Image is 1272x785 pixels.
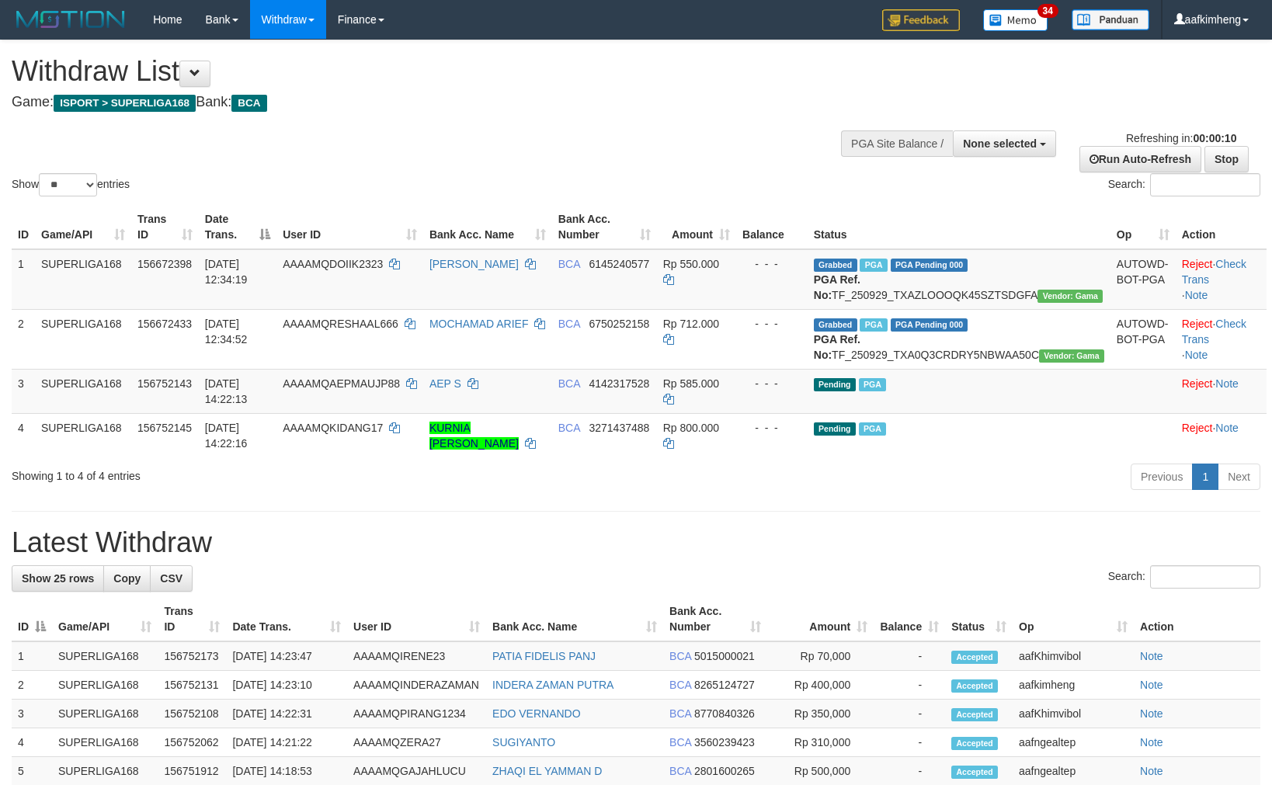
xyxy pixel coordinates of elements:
td: 156752108 [158,700,226,728]
a: Stop [1204,146,1249,172]
span: Marked by aafsoumeymey [859,378,886,391]
h4: Game: Bank: [12,95,832,110]
span: Copy 6145240577 to clipboard [589,258,649,270]
a: CSV [150,565,193,592]
select: Showentries [39,173,97,196]
th: Trans ID: activate to sort column ascending [158,597,226,641]
span: AAAAMQDOIIK2323 [283,258,383,270]
div: Showing 1 to 4 of 4 entries [12,462,519,484]
span: AAAAMQRESHAAL666 [283,318,398,330]
td: SUPERLIGA168 [52,671,158,700]
a: Run Auto-Refresh [1079,146,1201,172]
a: Note [1185,349,1208,361]
a: Check Trans [1182,318,1246,346]
td: 1 [12,641,52,671]
span: Rp 712.000 [663,318,719,330]
a: Note [1140,707,1163,720]
td: SUPERLIGA168 [52,700,158,728]
a: EDO VERNANDO [492,707,581,720]
th: Balance [736,205,808,249]
strong: 00:00:10 [1193,132,1236,144]
span: BCA [558,422,580,434]
a: Note [1140,765,1163,777]
a: Check Trans [1182,258,1246,286]
h1: Latest Withdraw [12,527,1260,558]
span: BCA [669,765,691,777]
th: Date Trans.: activate to sort column ascending [226,597,347,641]
span: 34 [1037,4,1058,18]
span: [DATE] 12:34:52 [205,318,248,346]
td: 1 [12,249,35,310]
span: BCA [669,707,691,720]
span: Copy 8770840326 to clipboard [694,707,755,720]
td: 3 [12,700,52,728]
img: panduan.png [1072,9,1149,30]
td: [DATE] 14:21:22 [226,728,347,757]
td: · [1176,369,1267,413]
div: - - - [742,256,801,272]
td: · · [1176,309,1267,369]
span: AAAAMQAEPMAUJP88 [283,377,400,390]
a: Note [1140,736,1163,749]
th: Status [808,205,1110,249]
th: Amount: activate to sort column ascending [767,597,874,641]
td: · · [1176,249,1267,310]
a: Previous [1131,464,1193,490]
a: Reject [1182,258,1213,270]
span: Rp 800.000 [663,422,719,434]
th: User ID: activate to sort column ascending [276,205,423,249]
span: BCA [669,650,691,662]
td: aafkimheng [1013,671,1134,700]
td: 156752062 [158,728,226,757]
th: Op: activate to sort column ascending [1110,205,1176,249]
a: INDERA ZAMAN PUTRA [492,679,613,691]
span: [DATE] 14:22:13 [205,377,248,405]
span: BCA [558,258,580,270]
span: PGA Pending [891,318,968,332]
button: None selected [953,130,1056,157]
td: 156752131 [158,671,226,700]
td: 2 [12,671,52,700]
th: Bank Acc. Name: activate to sort column ascending [486,597,663,641]
td: SUPERLIGA168 [52,728,158,757]
label: Search: [1108,173,1260,196]
td: aafngealtep [1013,728,1134,757]
input: Search: [1150,565,1260,589]
span: Refreshing in: [1126,132,1236,144]
a: PATIA FIDELIS PANJ [492,650,596,662]
a: Reject [1182,422,1213,434]
a: Note [1215,377,1239,390]
td: SUPERLIGA168 [52,641,158,671]
span: Copy 3271437488 to clipboard [589,422,649,434]
td: aafKhimvibol [1013,641,1134,671]
a: Next [1218,464,1260,490]
span: Marked by aafsoycanthlai [860,318,887,332]
span: CSV [160,572,182,585]
td: AUTOWD-BOT-PGA [1110,309,1176,369]
span: Accepted [951,651,998,664]
span: None selected [963,137,1037,150]
img: Feedback.jpg [882,9,960,31]
td: AAAAMQINDERAZAMAN [347,671,486,700]
b: PGA Ref. No: [814,333,860,361]
a: SUGIYANTO [492,736,555,749]
td: - [874,700,945,728]
th: Op: activate to sort column ascending [1013,597,1134,641]
b: PGA Ref. No: [814,273,860,301]
td: - [874,641,945,671]
span: Accepted [951,766,998,779]
span: Grabbed [814,259,857,272]
th: Action [1176,205,1267,249]
th: Bank Acc. Number: activate to sort column ascending [663,597,767,641]
span: Show 25 rows [22,572,94,585]
input: Search: [1150,173,1260,196]
span: Copy 6750252158 to clipboard [589,318,649,330]
td: 3 [12,369,35,413]
span: Marked by aafsoumeymey [859,422,886,436]
th: Trans ID: activate to sort column ascending [131,205,199,249]
h1: Withdraw List [12,56,832,87]
span: Copy [113,572,141,585]
a: Note [1140,679,1163,691]
span: Rp 550.000 [663,258,719,270]
th: Action [1134,597,1260,641]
